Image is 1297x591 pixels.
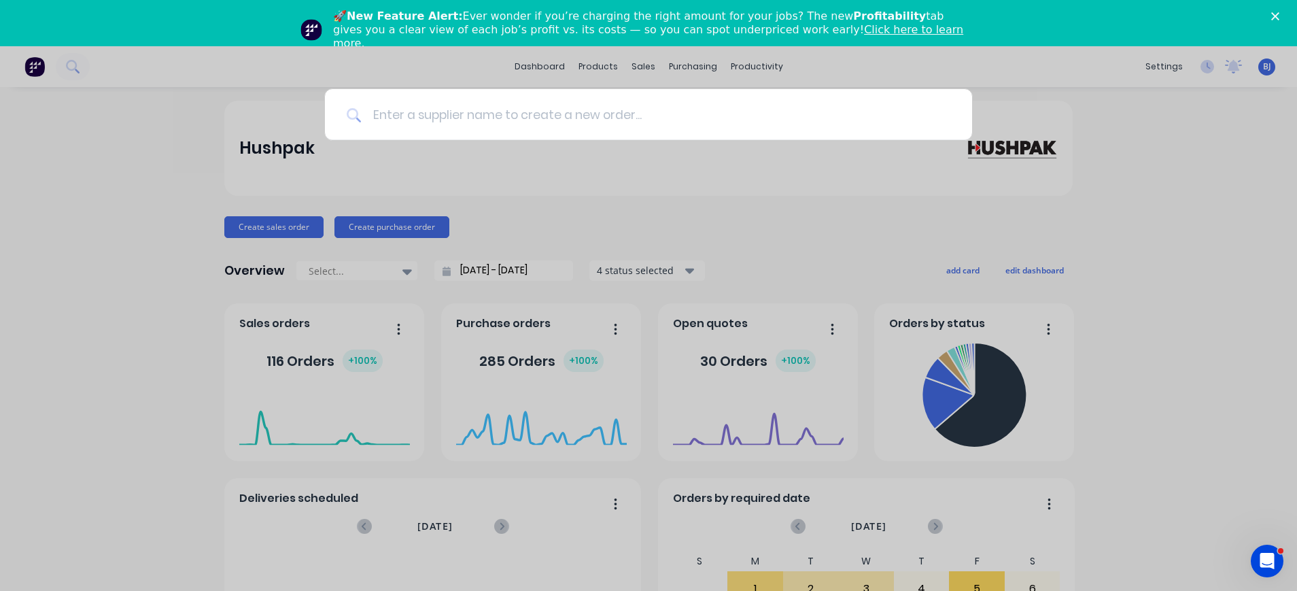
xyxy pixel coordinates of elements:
div: Close [1271,12,1285,20]
b: New Feature Alert: [347,10,463,22]
iframe: Intercom live chat [1251,545,1283,577]
input: Enter a supplier name to create a new order... [362,89,950,140]
b: Profitability [853,10,926,22]
img: Profile image for Team [300,19,322,41]
a: Click here to learn more. [333,23,963,50]
div: 🚀 Ever wonder if you’re charging the right amount for your jobs? The new tab gives you a clear vi... [333,10,975,50]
